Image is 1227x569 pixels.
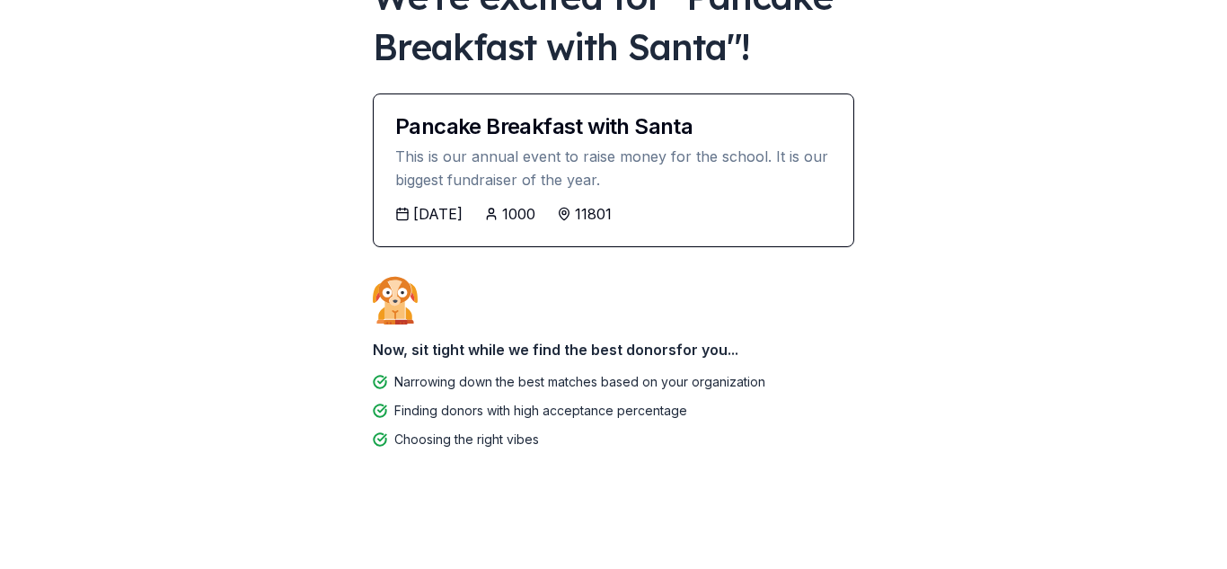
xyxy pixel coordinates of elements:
[373,276,418,325] img: Dog waiting patiently
[413,203,463,225] div: [DATE]
[575,203,612,225] div: 11801
[373,332,854,368] div: Now, sit tight while we find the best donors for you...
[395,116,832,138] div: Pancake Breakfast with Santa
[395,145,832,192] div: This is our annual event to raise money for the school. It is our biggest fundraiser of the year.
[394,371,765,393] div: Narrowing down the best matches based on your organization
[394,429,539,450] div: Choosing the right vibes
[394,400,687,422] div: Finding donors with high acceptance percentage
[502,203,535,225] div: 1000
